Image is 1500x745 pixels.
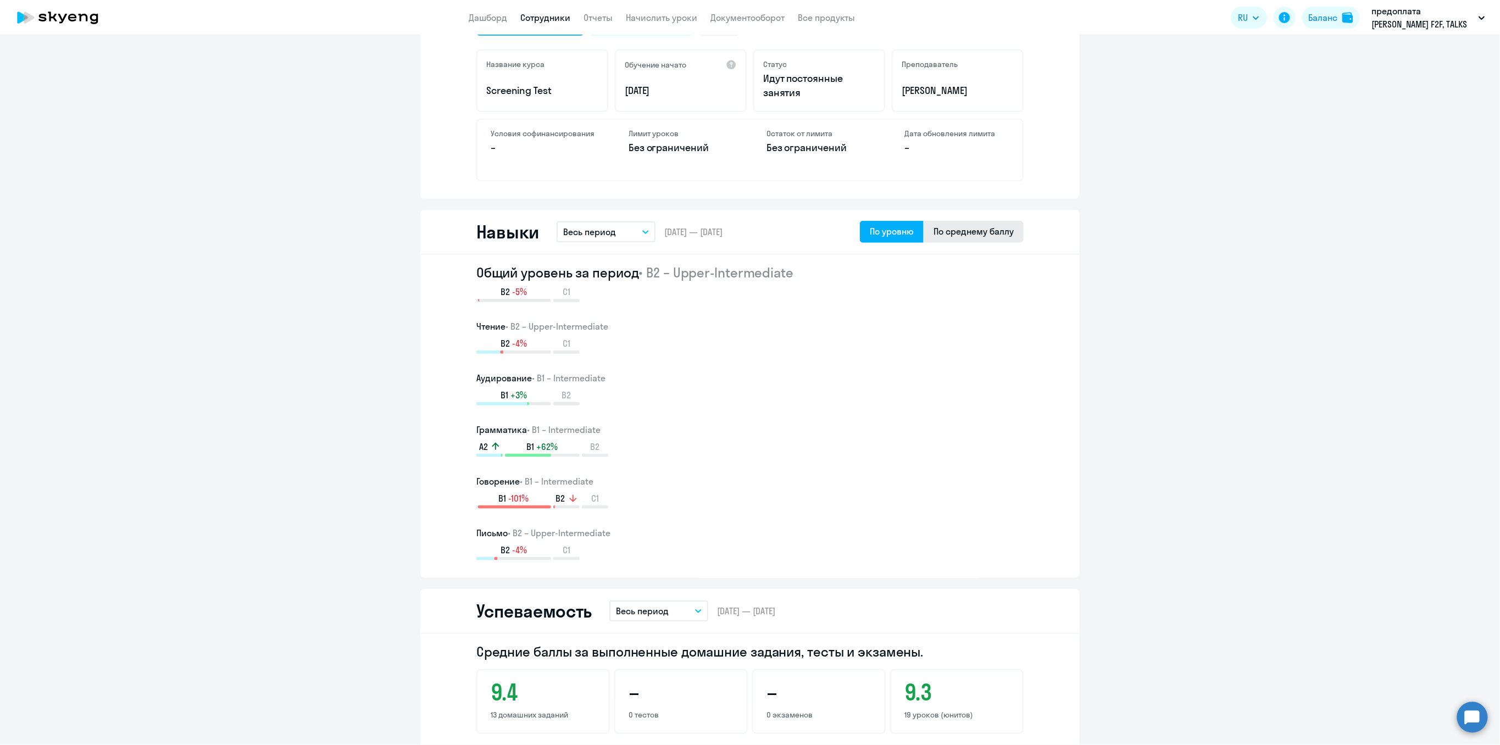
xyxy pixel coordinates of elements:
p: – [904,141,1009,155]
h3: – [629,679,734,705]
h3: 9.4 [491,679,596,705]
span: +62% [537,441,558,453]
h2: Общий уровень за период [476,264,1024,281]
h3: 9.3 [904,679,1009,705]
span: B2 [562,389,571,401]
h5: Название курса [486,59,545,69]
button: Весь период [557,221,655,242]
span: B1 [501,389,508,401]
h5: Преподаватель [902,59,958,69]
span: C1 [591,492,599,504]
p: Screening Test [486,84,598,98]
a: Дашборд [469,12,507,23]
span: [DATE] — [DATE] [717,605,775,617]
span: C1 [563,544,570,556]
span: -5% [512,286,527,298]
h2: Навыки [476,221,539,243]
p: 13 домашних заданий [491,710,596,720]
p: 0 тестов [629,710,734,720]
p: [DATE] [625,84,737,98]
span: +3% [510,389,527,401]
span: • B1 – Intermediate [527,424,601,435]
a: Отчеты [584,12,613,23]
h3: Письмо [476,526,1024,540]
h4: Остаток от лимита [766,129,871,138]
button: Балансbalance [1302,7,1360,29]
a: Документооборот [710,12,785,23]
span: B2 [501,337,510,349]
button: предоплата [PERSON_NAME] F2F, TALKS [DATE]-[DATE], НЛМК, ПАО [1366,4,1491,31]
h2: Средние баллы за выполненные домашние задания, тесты и экзамены. [476,643,1024,660]
img: balance [1342,12,1353,23]
span: B2 [501,286,510,298]
span: RU [1238,11,1248,24]
span: B2 [591,441,600,453]
h3: Грамматика [476,423,1024,436]
span: C1 [563,286,570,298]
p: 19 уроков (юнитов) [904,710,1009,720]
span: B2 [556,492,565,504]
p: Весь период [616,604,669,618]
span: -101% [509,492,529,504]
span: B1 [499,492,507,504]
h3: Аудирование [476,371,1024,385]
a: Сотрудники [520,12,570,23]
span: • B2 – Upper-Intermediate [639,264,794,281]
div: По среднему баллу [934,225,1014,238]
h2: Успеваемость [476,600,592,622]
span: B1 [527,441,535,453]
p: Без ограничений [766,141,871,155]
p: [PERSON_NAME] [902,84,1014,98]
h4: Условия софинансирования [491,129,596,138]
p: Без ограничений [629,141,734,155]
span: • B2 – Upper-Intermediate [508,527,610,538]
a: Все продукты [798,12,855,23]
a: Начислить уроки [626,12,697,23]
h5: Обучение начато [625,60,686,70]
h3: Чтение [476,320,1024,333]
button: RU [1231,7,1267,29]
span: • B1 – Intermediate [532,372,605,383]
h5: Статус [763,59,787,69]
p: Весь период [563,225,616,238]
p: 0 экзаменов [766,710,871,720]
h3: Говорение [476,475,1024,488]
span: -4% [512,544,527,556]
div: По уровню [870,225,914,238]
span: A2 [479,441,488,453]
span: • B2 – Upper-Intermediate [505,321,608,332]
h4: Лимит уроков [629,129,734,138]
p: – [491,141,596,155]
p: предоплата [PERSON_NAME] F2F, TALKS [DATE]-[DATE], НЛМК, ПАО [1372,4,1474,31]
p: Идут постоянные занятия [763,71,875,100]
button: Весь период [609,601,708,621]
span: [DATE] — [DATE] [664,226,723,238]
span: C1 [563,337,570,349]
span: -4% [512,337,527,349]
h4: Дата обновления лимита [904,129,1009,138]
div: Баланс [1309,11,1338,24]
h3: – [766,679,871,705]
span: • B1 – Intermediate [520,476,593,487]
span: B2 [501,544,510,556]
